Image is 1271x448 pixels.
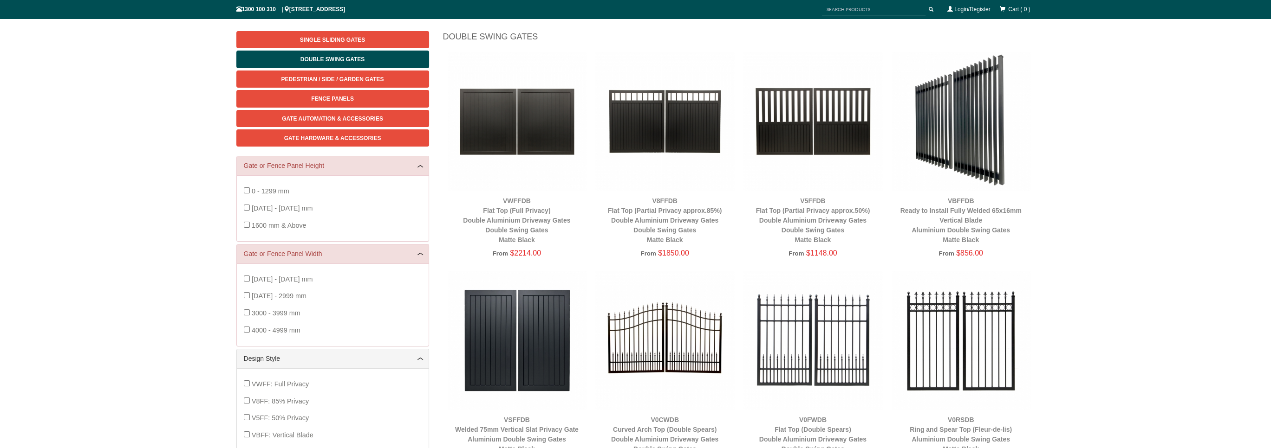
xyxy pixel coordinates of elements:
[236,110,429,127] a: Gate Automation & Accessories
[756,197,870,243] a: V5FFDBFlat Top (Partial Privacy approx.50%)Double Aluminium Driveway GatesDouble Swing GatesMatte...
[252,326,300,334] span: 4000 - 4999 mm
[939,250,954,257] span: From
[743,52,882,191] img: V5FFDB - Flat Top (Partial Privacy approx.50%) - Double Aluminium Driveway Gates - Double Swing G...
[252,222,306,229] span: 1600 mm & Above
[236,70,429,88] a: Pedestrian / Side / Garden Gates
[640,250,656,257] span: From
[252,397,309,405] span: V8FF: 85% Privacy
[281,76,384,83] span: Pedestrian / Side / Garden Gates
[282,115,383,122] span: Gate Automation & Accessories
[252,205,313,212] span: [DATE] - [DATE] mm
[892,271,1030,410] img: V0RSDB - Ring and Spear Top (Fleur-de-lis) - Aluminium Double Swing Gates - Matte Black - Gate Wa...
[236,6,345,13] span: 1300 100 310 | [STREET_ADDRESS]
[252,431,313,439] span: VBFF: Vertical Blade
[244,161,422,171] a: Gate or Fence Panel Height
[252,414,309,422] span: V5FF: 50% Privacy
[252,187,289,195] span: 0 - 1299 mm
[448,52,587,191] img: VWFFDB - Flat Top (Full Privacy) - Double Aluminium Driveway Gates - Double Swing Gates - Matte B...
[236,51,429,68] a: Double Swing Gates
[236,31,429,48] a: Single Sliding Gates
[1085,200,1271,416] iframe: LiveChat chat widget
[448,271,587,410] img: VSFFDB - Welded 75mm Vertical Slat Privacy Gate - Aluminium Double Swing Gates - Matte Black - Ga...
[252,292,306,300] span: [DATE] - 2999 mm
[892,52,1030,191] img: VBFFDB - Ready to Install Fully Welded 65x16mm Vertical Blade - Aluminium Double Swing Gates - Ma...
[954,6,990,13] a: Login/Register
[956,249,983,257] span: $856.00
[244,249,422,259] a: Gate or Fence Panel Width
[789,250,804,257] span: From
[658,249,689,257] span: $1850.00
[595,52,734,191] img: V8FFDB - Flat Top (Partial Privacy approx.85%) - Double Aluminium Driveway Gates - Double Swing G...
[244,354,422,364] a: Design Style
[311,96,354,102] span: Fence Panels
[236,90,429,107] a: Fence Panels
[608,197,722,243] a: V8FFDBFlat Top (Partial Privacy approx.85%)Double Aluminium Driveway GatesDouble Swing GatesMatte...
[252,275,313,283] span: [DATE] - [DATE] mm
[236,129,429,147] a: Gate Hardware & Accessories
[822,4,926,15] input: SEARCH PRODUCTS
[463,197,570,243] a: VWFFDBFlat Top (Full Privacy)Double Aluminium Driveway GatesDouble Swing GatesMatte Black
[1008,6,1030,13] span: Cart ( 0 )
[284,135,381,141] span: Gate Hardware & Accessories
[300,37,365,43] span: Single Sliding Gates
[252,309,300,317] span: 3000 - 3999 mm
[510,249,541,257] span: $2214.00
[443,31,1035,47] h1: Double Swing Gates
[595,271,734,410] img: V0CWDB - Curved Arch Top (Double Spears) - Double Aluminium Driveway Gates - Double Swing Gates -...
[252,380,309,388] span: VWFF: Full Privacy
[493,250,508,257] span: From
[806,249,837,257] span: $1148.00
[300,56,365,63] span: Double Swing Gates
[900,197,1022,243] a: VBFFDBReady to Install Fully Welded 65x16mm Vertical BladeAluminium Double Swing GatesMatte Black
[743,271,882,410] img: V0FWDB - Flat Top (Double Spears) - Double Aluminium Driveway Gates - Double Swing Gates - Matte ...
